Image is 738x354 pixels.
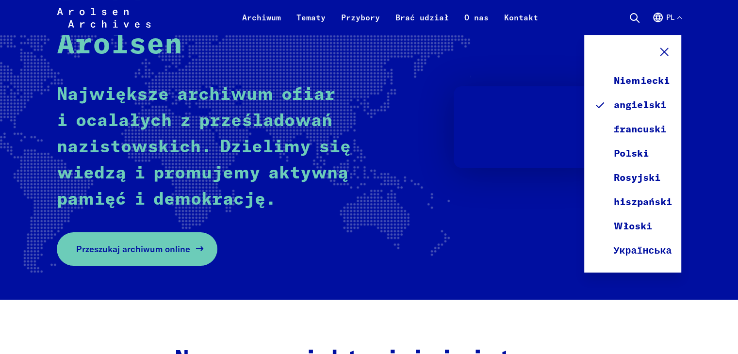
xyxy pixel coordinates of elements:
nav: Podstawowy [234,6,545,29]
button: Angielski, wybór języka [652,12,681,35]
font: Rosyjski [613,173,660,183]
font: angielski [613,100,666,110]
font: Włoski [613,222,652,231]
a: Kontakt [496,12,545,35]
a: Brać udział [387,12,456,35]
a: Tematy [288,12,333,35]
a: Przybory [333,12,387,35]
a: Przeszukaj archiwum online [57,232,217,266]
font: hiszpański [613,197,672,207]
font: francuski [613,125,666,134]
font: Przybory [341,13,379,22]
a: O nas [456,12,496,35]
font: Українська [613,246,672,256]
font: O nas [464,13,488,22]
font: Kontakt [504,13,538,22]
font: Tematy [296,13,325,22]
font: Niemiecki [613,76,669,86]
font: Przeszukaj archiwum online [76,243,190,255]
font: Brać udział [395,13,448,22]
font: Archiwum [242,13,280,22]
font: pl [666,13,674,22]
a: Archiwum [234,12,288,35]
font: Polski [613,149,648,159]
font: Największe archiwum ofiar i ocalałych z prześladowań nazistowskich. Dzielimy się wiedzą i promuje... [57,86,351,209]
